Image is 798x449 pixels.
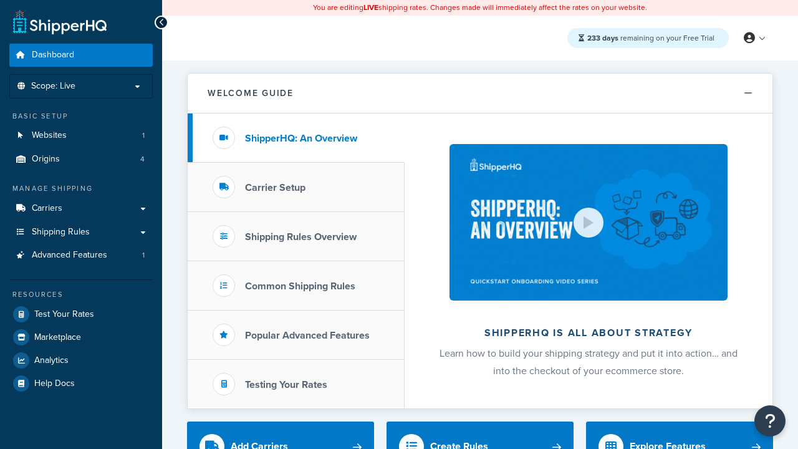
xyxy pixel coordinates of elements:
[245,281,355,292] h3: Common Shipping Rules
[245,330,370,341] h3: Popular Advanced Features
[9,148,153,171] a: Origins4
[245,133,357,144] h3: ShipperHQ: An Overview
[31,81,75,92] span: Scope: Live
[140,154,145,165] span: 4
[32,154,60,165] span: Origins
[587,32,618,44] strong: 233 days
[449,144,728,301] img: ShipperHQ is all about strategy
[142,130,145,141] span: 1
[9,111,153,122] div: Basic Setup
[32,50,74,60] span: Dashboard
[9,183,153,194] div: Manage Shipping
[9,221,153,244] a: Shipping Rules
[245,379,327,390] h3: Testing Your Rates
[9,244,153,267] a: Advanced Features1
[245,182,305,193] h3: Carrier Setup
[34,309,94,320] span: Test Your Rates
[32,130,67,141] span: Websites
[9,326,153,349] a: Marketplace
[363,2,378,13] b: LIVE
[34,379,75,389] span: Help Docs
[9,124,153,147] a: Websites1
[34,355,69,366] span: Analytics
[9,197,153,220] a: Carriers
[440,346,738,378] span: Learn how to build your shipping strategy and put it into action… and into the checkout of your e...
[9,303,153,326] a: Test Your Rates
[34,332,81,343] span: Marketplace
[9,289,153,300] div: Resources
[32,227,90,238] span: Shipping Rules
[32,203,62,214] span: Carriers
[208,89,294,98] h2: Welcome Guide
[9,124,153,147] li: Websites
[188,74,772,113] button: Welcome Guide
[754,405,786,437] button: Open Resource Center
[438,327,739,339] h2: ShipperHQ is all about strategy
[9,349,153,372] a: Analytics
[32,250,107,261] span: Advanced Features
[9,148,153,171] li: Origins
[245,231,357,243] h3: Shipping Rules Overview
[9,44,153,67] a: Dashboard
[9,244,153,267] li: Advanced Features
[587,32,714,44] span: remaining on your Free Trial
[142,250,145,261] span: 1
[9,372,153,395] a: Help Docs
